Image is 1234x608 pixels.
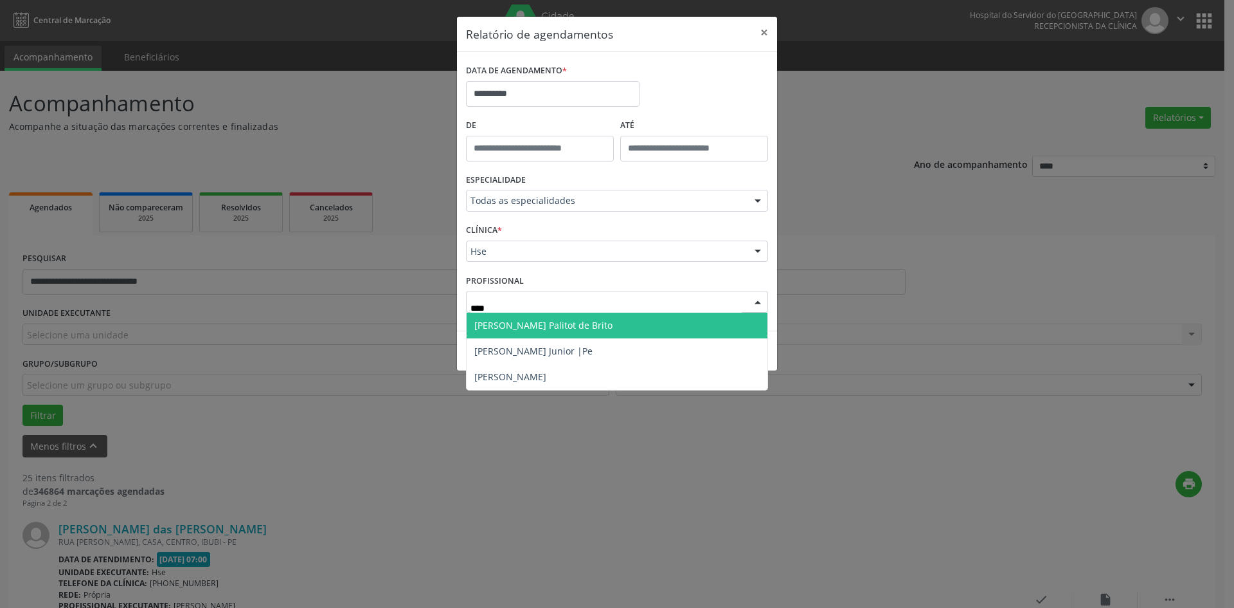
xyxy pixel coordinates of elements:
h5: Relatório de agendamentos [466,26,613,42]
label: De [466,116,614,136]
button: Close [751,17,777,48]
span: [PERSON_NAME] [474,371,546,383]
label: DATA DE AGENDAMENTO [466,61,567,81]
span: [PERSON_NAME] Junior |Pe [474,345,593,357]
span: Todas as especialidades [470,194,742,207]
label: PROFISSIONAL [466,271,524,291]
label: ESPECIALIDADE [466,170,526,190]
label: CLÍNICA [466,221,502,241]
label: ATÉ [620,116,768,136]
span: Hse [470,245,742,258]
span: [PERSON_NAME] Palitot de Brito [474,319,613,331]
